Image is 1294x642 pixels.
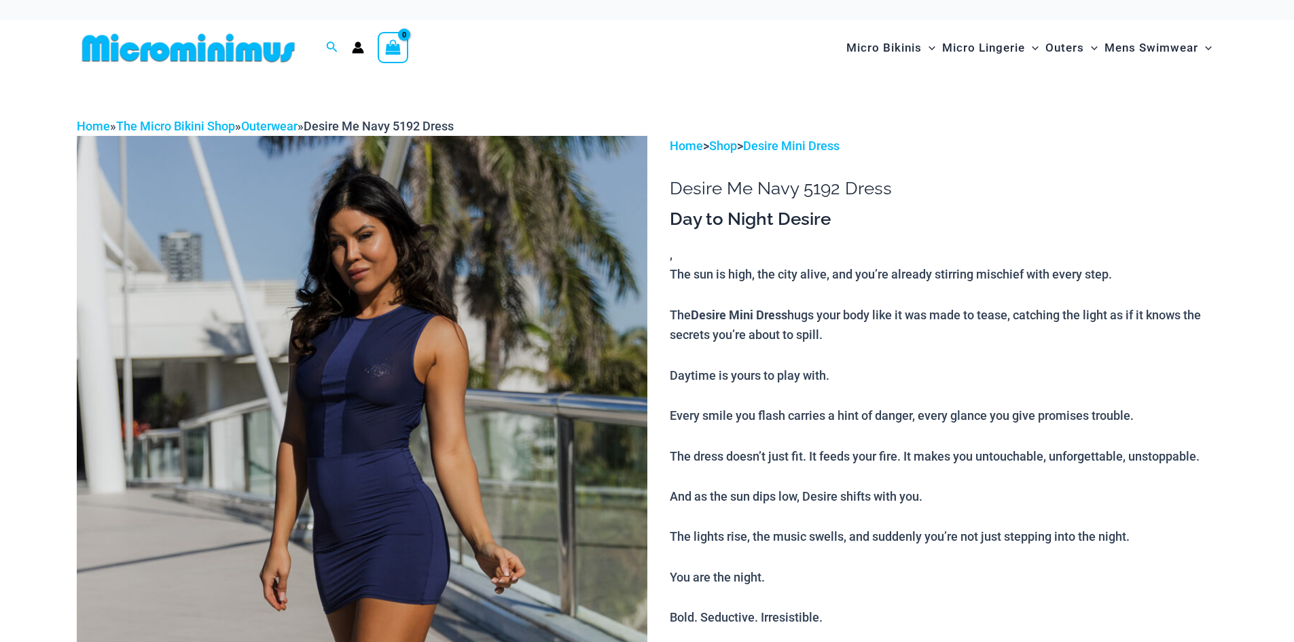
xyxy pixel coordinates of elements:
span: Micro Lingerie [942,31,1025,65]
a: Search icon link [326,39,338,56]
span: Desire Me Navy 5192 Dress [304,119,454,133]
nav: Site Navigation [841,25,1218,71]
p: > > [670,136,1217,156]
a: View Shopping Cart, empty [378,32,409,63]
span: Micro Bikinis [846,31,922,65]
a: Outerwear [241,119,298,133]
span: » » » [77,119,454,133]
span: Outers [1045,31,1084,65]
a: Shop [709,139,737,153]
a: Home [670,139,703,153]
a: Micro BikinisMenu ToggleMenu Toggle [843,27,939,69]
a: OutersMenu ToggleMenu Toggle [1042,27,1101,69]
h1: Desire Me Navy 5192 Dress [670,178,1217,199]
a: Account icon link [352,41,364,54]
a: Desire Mini Dress [743,139,840,153]
a: Home [77,119,110,133]
span: Menu Toggle [922,31,935,65]
span: Menu Toggle [1084,31,1098,65]
span: Mens Swimwear [1104,31,1198,65]
span: Menu Toggle [1198,31,1212,65]
a: The Micro Bikini Shop [116,119,235,133]
b: Desire Mini Dress [691,306,787,323]
a: Mens SwimwearMenu ToggleMenu Toggle [1101,27,1215,69]
span: Menu Toggle [1025,31,1039,65]
h3: Day to Night Desire [670,208,1217,231]
a: Micro LingerieMenu ToggleMenu Toggle [939,27,1042,69]
img: MM SHOP LOGO FLAT [77,33,300,63]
